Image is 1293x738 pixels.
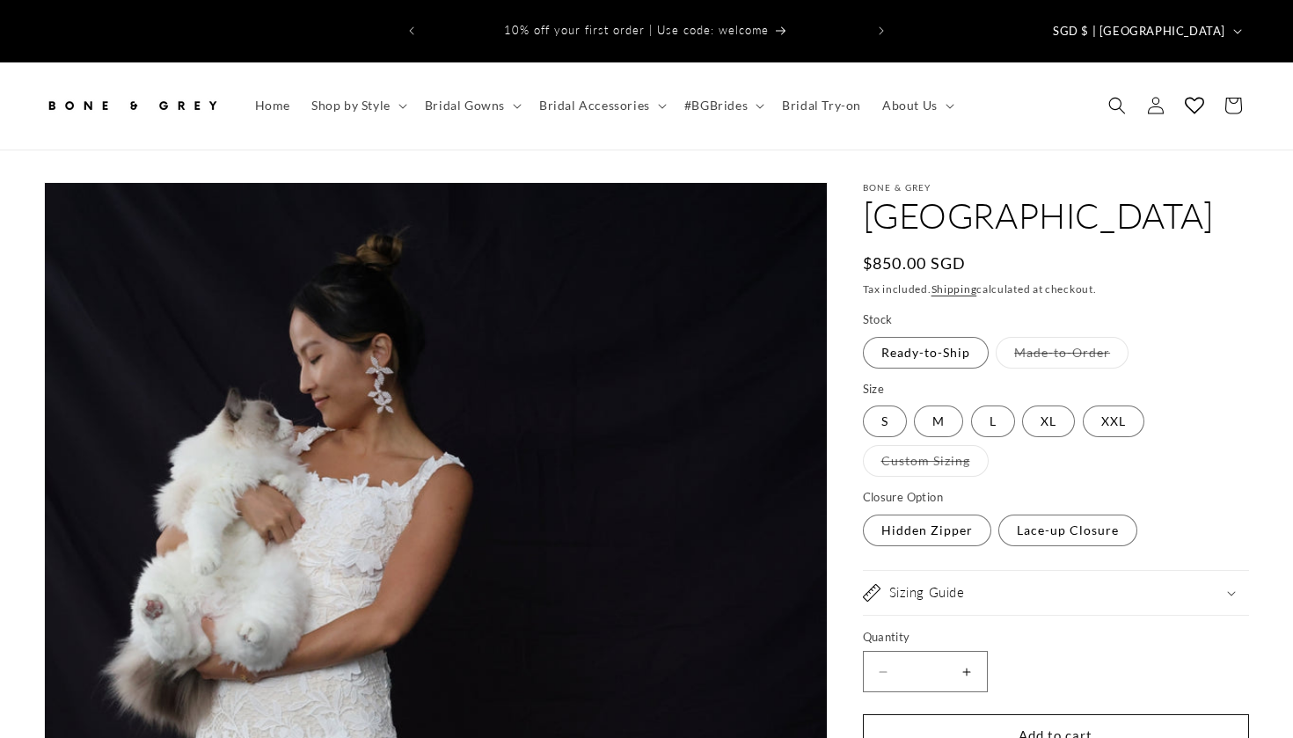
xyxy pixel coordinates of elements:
a: Bridal Try-on [771,87,872,124]
summary: #BGBrides [674,87,771,124]
span: $850.00 SGD [863,252,967,275]
h2: Sizing Guide [889,584,965,602]
label: Quantity [863,629,1250,647]
legend: Closure Option [863,489,946,507]
span: #BGBrides [684,98,748,113]
summary: Shop by Style [301,87,414,124]
span: 10% off your first order | Use code: welcome [504,23,769,37]
summary: Bridal Accessories [529,87,674,124]
img: Bone and Grey Bridal [44,86,220,125]
label: L [971,406,1015,437]
a: Bone and Grey Bridal [38,80,227,132]
legend: Stock [863,311,895,329]
label: S [863,406,907,437]
button: SGD $ | [GEOGRAPHIC_DATA] [1042,14,1249,47]
label: M [914,406,963,437]
span: About Us [882,98,938,113]
h1: [GEOGRAPHIC_DATA] [863,193,1250,238]
label: Made-to-Order [996,337,1129,369]
div: Tax included. calculated at checkout. [863,281,1250,298]
label: XL [1022,406,1075,437]
label: Lace-up Closure [998,515,1137,546]
p: Bone & Grey [863,182,1250,193]
button: Next announcement [862,14,901,47]
summary: About Us [872,87,961,124]
legend: Size [863,381,887,398]
summary: Search [1098,86,1136,125]
span: SGD $ | [GEOGRAPHIC_DATA] [1053,23,1225,40]
span: Home [255,98,290,113]
button: Previous announcement [392,14,431,47]
span: Bridal Accessories [539,98,650,113]
a: Home [245,87,301,124]
label: Ready-to-Ship [863,337,989,369]
summary: Sizing Guide [863,571,1250,615]
label: XXL [1083,406,1144,437]
span: Bridal Try-on [782,98,861,113]
label: Custom Sizing [863,445,989,477]
label: Hidden Zipper [863,515,991,546]
span: Bridal Gowns [425,98,505,113]
summary: Bridal Gowns [414,87,529,124]
a: Shipping [931,282,977,296]
span: Shop by Style [311,98,391,113]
